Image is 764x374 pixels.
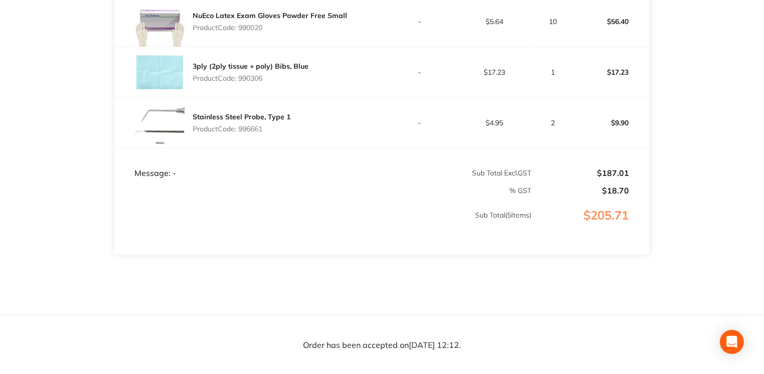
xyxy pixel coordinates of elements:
[383,68,456,76] p: -
[575,10,649,34] p: $56.40
[193,24,347,32] p: Product Code: 990020
[532,209,649,243] p: $205.71
[193,125,290,133] p: Product Code: 996661
[303,341,461,350] p: Order has been accepted on [DATE] 12:12 .
[457,18,531,26] p: $5.64
[383,119,456,127] p: -
[720,330,744,354] div: Open Intercom Messenger
[532,68,574,76] p: 1
[193,62,309,71] a: 3ply (2ply tissue + poly) Bibs, Blue
[532,168,630,177] p: $187.01
[193,112,290,121] a: Stainless Steel Probe, Type 1
[457,68,531,76] p: $17.23
[383,169,532,177] p: Sub Total Excl. GST
[114,148,382,178] td: Message: -
[457,119,531,127] p: $4.95
[532,18,574,26] p: 10
[193,74,309,82] p: Product Code: 990306
[575,60,649,84] p: $17.23
[115,186,531,195] p: % GST
[193,11,347,20] a: NuEco Latex Exam Gloves Powder Free Small
[134,98,185,148] img: YTBoYzVhaQ
[575,111,649,135] p: $9.90
[532,186,630,195] p: $18.70
[115,211,531,239] p: Sub Total ( 5 Items)
[134,47,185,97] img: dzF0d3R4cg
[532,119,574,127] p: 2
[383,18,456,26] p: -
